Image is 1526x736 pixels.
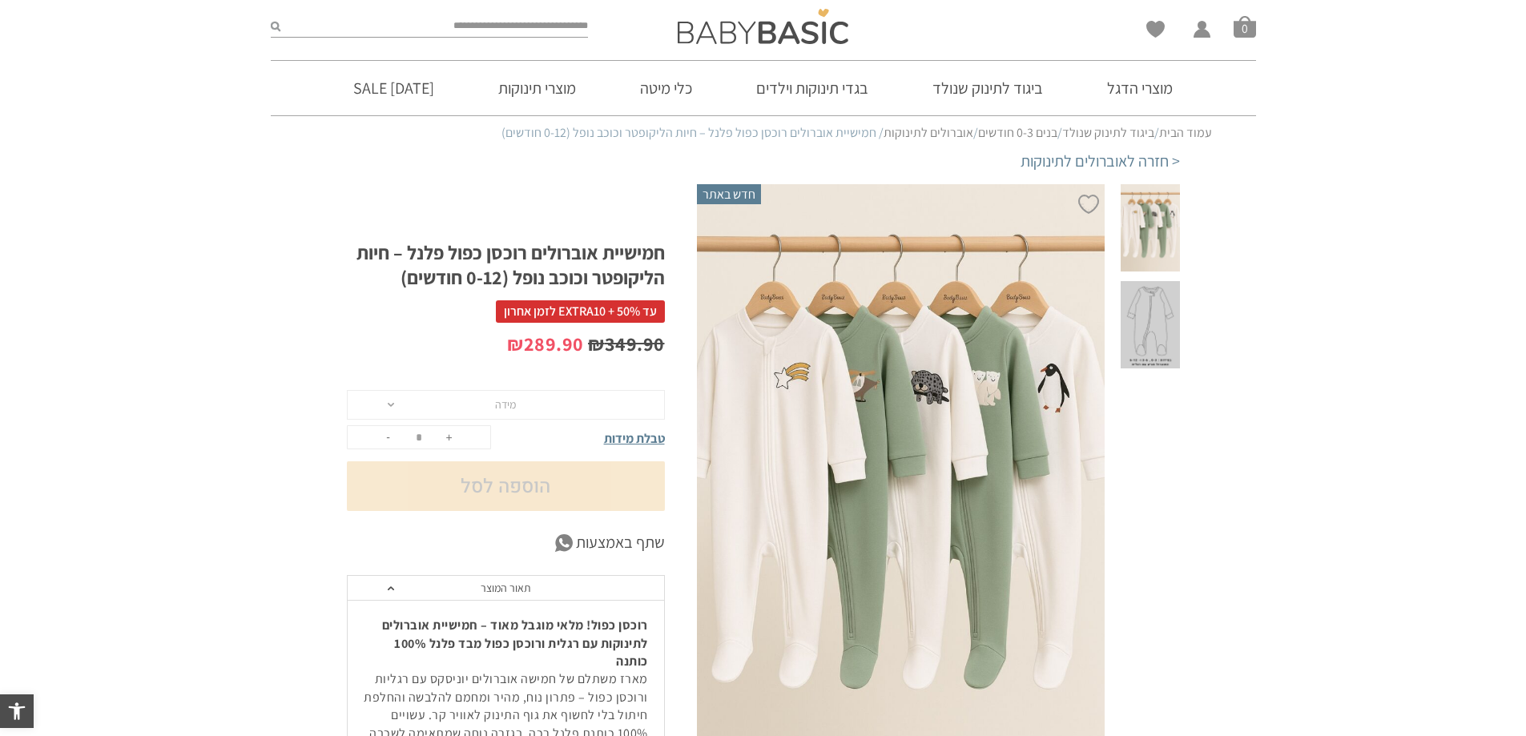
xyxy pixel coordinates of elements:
span: טבלת מידות [604,430,665,447]
h1: חמישיית אוברולים רוכסן כפול פלנל – חיות הליקופטר וכוכב נופל (0-12 חודשים) [347,240,665,290]
bdi: 289.90 [507,331,584,356]
a: ביגוד לתינוק שנולד [908,61,1067,115]
a: שתף באמצעות [347,531,665,555]
span: חדש באתר [697,184,761,203]
a: אוברולים לתינוקות [884,124,973,141]
span: ₪ [588,331,605,356]
span: עד 50% + EXTRA10 לזמן אחרון [496,300,665,323]
span: שתף באמצעות [576,531,665,555]
bdi: 349.90 [588,331,665,356]
nav: Breadcrumb [315,124,1212,142]
button: - [376,426,401,448]
a: כלי מיטה [616,61,716,115]
a: סל קניות0 [1234,15,1256,38]
span: ₪ [507,331,524,356]
img: Baby Basic בגדי תינוקות וילדים אונליין [678,9,848,44]
a: בגדי תינוקות וילדים [732,61,892,115]
a: Wishlist [1146,21,1165,38]
a: מוצרי הדגל [1083,61,1197,115]
a: עמוד הבית [1159,124,1212,141]
button: הוספה לסל [347,461,665,511]
a: מוצרי תינוקות [474,61,600,115]
button: + [437,426,461,448]
a: בנים 0-3 חודשים [978,124,1057,141]
a: [DATE] SALE [329,61,458,115]
span: Wishlist [1146,21,1165,43]
span: סל קניות [1234,15,1256,38]
input: כמות המוצר [403,426,435,448]
strong: רוכסן כפול! מלאי מוגבל מאוד – חמישיית אוברולים לתינוקות עם רגלית ורוכסן כפול מבד פלנל 100% כותנה [382,617,648,670]
a: תאור המוצר [348,576,664,601]
a: ביגוד לתינוק שנולד [1062,124,1154,141]
a: < חזרה לאוברולים לתינוקות [1021,150,1180,172]
span: מידה [495,397,516,412]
